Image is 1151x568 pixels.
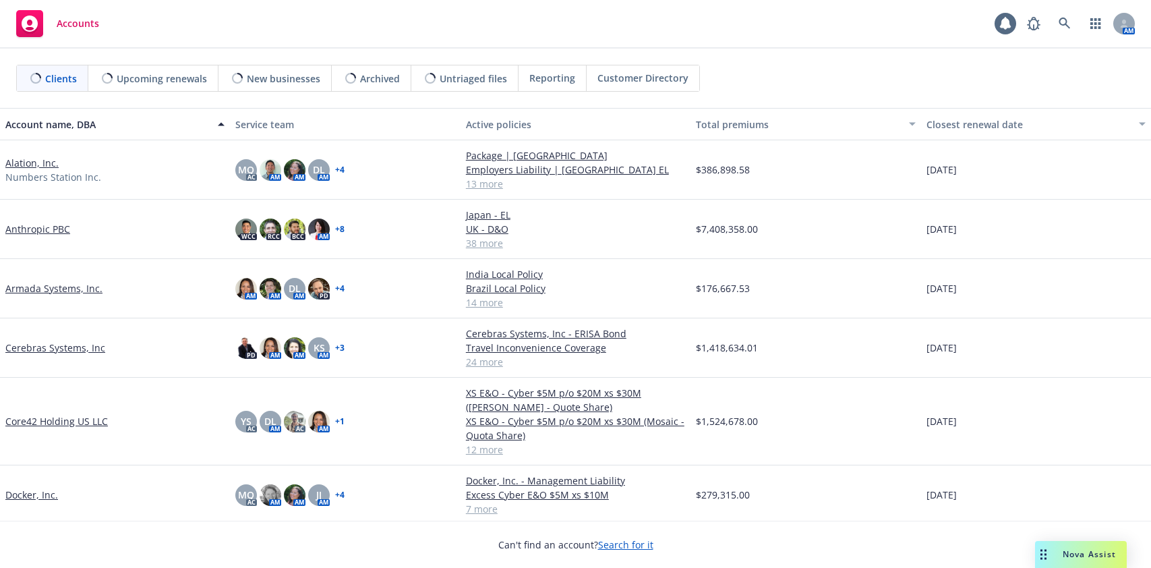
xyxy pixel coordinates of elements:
[598,538,653,551] a: Search for it
[260,484,281,506] img: photo
[926,117,1131,132] div: Closest renewal date
[308,278,330,300] img: photo
[466,488,685,502] a: Excess Cyber E&O $5M xs $10M
[5,170,101,184] span: Numbers Station Inc.
[264,414,276,428] span: DL
[926,163,957,177] span: [DATE]
[466,222,685,236] a: UK - D&O
[284,337,305,359] img: photo
[921,108,1151,140] button: Closest renewal date
[5,156,59,170] a: Alation, Inc.
[284,219,305,240] img: photo
[466,474,685,488] a: Docker, Inc. - Management Liability
[696,414,758,428] span: $1,524,678.00
[466,267,685,281] a: India Local Policy
[461,108,690,140] button: Active policies
[335,418,345,426] a: + 1
[690,108,920,140] button: Total premiums
[466,502,685,516] a: 7 more
[5,117,210,132] div: Account name, DBA
[260,159,281,181] img: photo
[308,411,330,432] img: photo
[117,72,207,86] span: Upcoming renewals
[696,341,758,355] span: $1,418,634.01
[335,166,345,174] a: + 4
[440,72,507,86] span: Untriaged files
[466,163,685,177] a: Employers Liability | [GEOGRAPHIC_DATA] EL
[466,443,685,457] a: 12 more
[260,219,281,240] img: photo
[1035,541,1127,568] button: Nova Assist
[260,278,281,300] img: photo
[466,386,685,414] a: XS E&O - Cyber $5M p/o $20M xs $30M ([PERSON_NAME] - Quote Share)
[466,341,685,355] a: Travel Inconvenience Coverage
[235,117,454,132] div: Service team
[1051,10,1078,37] a: Search
[466,117,685,132] div: Active policies
[289,281,301,295] span: DL
[466,208,685,222] a: Japan - EL
[241,414,252,428] span: YS
[466,326,685,341] a: Cerebras Systems, Inc - ERISA Bond
[284,159,305,181] img: photo
[597,71,688,85] span: Customer Directory
[466,177,685,191] a: 13 more
[926,222,957,236] span: [DATE]
[247,72,320,86] span: New businesses
[696,222,758,236] span: $7,408,358.00
[529,71,575,85] span: Reporting
[45,72,77,86] span: Clients
[5,488,58,502] a: Docker, Inc.
[926,341,957,355] span: [DATE]
[926,281,957,295] span: [DATE]
[238,488,254,502] span: MQ
[313,163,325,177] span: DL
[235,337,257,359] img: photo
[696,281,750,295] span: $176,667.53
[230,108,460,140] button: Service team
[5,341,105,355] a: Cerebras Systems, Inc
[926,488,957,502] span: [DATE]
[335,285,345,293] a: + 4
[314,341,325,355] span: KS
[11,5,105,42] a: Accounts
[335,344,345,352] a: + 3
[238,163,254,177] span: MQ
[335,491,345,499] a: + 4
[260,337,281,359] img: photo
[284,484,305,506] img: photo
[308,219,330,240] img: photo
[5,222,70,236] a: Anthropic PBC
[284,411,305,432] img: photo
[696,117,900,132] div: Total premiums
[360,72,400,86] span: Archived
[335,225,345,233] a: + 8
[696,488,750,502] span: $279,315.00
[466,355,685,369] a: 24 more
[57,18,99,29] span: Accounts
[466,281,685,295] a: Brazil Local Policy
[466,148,685,163] a: Package | [GEOGRAPHIC_DATA]
[926,414,957,428] span: [DATE]
[1020,10,1047,37] a: Report a Bug
[316,488,322,502] span: JJ
[466,236,685,250] a: 38 more
[696,163,750,177] span: $386,898.58
[466,295,685,310] a: 14 more
[5,414,108,428] a: Core42 Holding US LLC
[1063,548,1116,560] span: Nova Assist
[1082,10,1109,37] a: Switch app
[466,414,685,443] a: XS E&O - Cyber $5M p/o $20M xs $30M (Mosaic - Quota Share)
[235,219,257,240] img: photo
[5,281,102,295] a: Armada Systems, Inc.
[235,278,257,300] img: photo
[1035,541,1052,568] div: Drag to move
[498,538,653,552] span: Can't find an account?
